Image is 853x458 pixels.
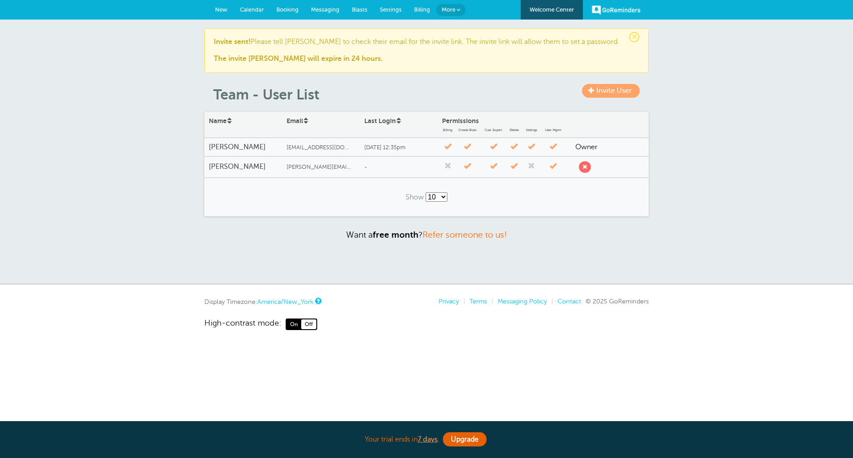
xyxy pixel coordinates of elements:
[364,144,406,151] span: [DATE] 12:35pm
[282,159,360,175] a: [PERSON_NAME][EMAIL_ADDRESS][DOMAIN_NAME]
[287,164,353,171] span: [PERSON_NAME][EMAIL_ADDRESS][DOMAIN_NAME]
[373,230,419,239] strong: free month
[204,298,320,306] div: Display Timezone:
[586,298,649,305] span: © 2025 GoReminders
[438,113,571,137] div: Permissions
[360,139,438,156] a: [DATE] 12:35pm
[215,6,227,13] span: New
[438,298,459,305] a: Privacy
[442,128,453,132] span: Billing
[287,319,301,329] span: On
[209,143,278,151] h4: [PERSON_NAME]
[204,139,282,156] a: [PERSON_NAME]
[423,230,507,239] a: Refer someone to us!
[315,298,320,304] a: This is the timezone being used to display dates and times to you on this device. Click the timez...
[204,319,281,330] span: High-contrast mode:
[443,432,486,446] a: Upgrade
[414,6,430,13] span: Billing
[380,6,402,13] span: Settings
[547,298,553,305] li: |
[487,298,493,305] li: |
[498,298,547,305] a: Messaging Policy
[240,6,264,13] span: Calendar
[214,38,639,64] p: Please tell [PERSON_NAME] to check their email for the invite link. The invite link will allow th...
[558,298,581,305] a: Contact
[209,117,232,124] a: Name
[360,158,438,175] a: -
[352,6,367,13] span: Blasts
[575,143,598,151] span: Owner
[459,298,465,305] li: |
[282,140,360,155] a: [EMAIL_ADDRESS][DOMAIN_NAME]
[287,117,309,124] a: Email
[406,193,424,201] span: Show
[287,144,353,151] span: [EMAIL_ADDRESS][DOMAIN_NAME]
[629,32,639,42] span: ×
[204,430,649,449] div: Your trial ends in .
[596,87,632,95] span: Invite User
[481,128,506,132] span: Cust. Export
[209,163,278,171] h4: [PERSON_NAME]
[311,6,339,13] span: Messaging
[204,158,282,175] a: [PERSON_NAME]
[470,298,487,305] a: Terms
[542,128,564,132] span: User Mgmt
[214,38,251,46] b: Invite sent!
[213,86,649,103] h1: Team - User List
[522,128,540,132] span: Settings
[455,128,479,132] span: Create Blast
[582,84,640,98] a: Invite User
[418,435,438,443] a: 7 days
[364,117,402,124] a: Last Login
[364,164,367,170] span: -
[204,319,649,330] a: High-contrast mode: On Off
[214,55,383,63] b: The invite [PERSON_NAME] will expire in 24 hours.
[204,230,649,240] p: Want a ?
[301,319,316,329] span: Off
[257,298,313,305] a: America/New_York
[276,6,299,13] span: Booking
[442,6,455,13] span: More
[507,128,521,132] span: Delete
[436,4,466,16] a: More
